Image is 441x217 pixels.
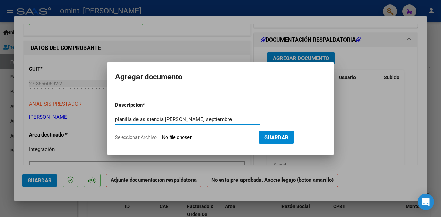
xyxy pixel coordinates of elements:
[115,70,326,84] h2: Agregar documento
[115,134,157,140] span: Seleccionar Archivo
[115,101,178,109] p: Descripcion
[264,134,288,141] span: Guardar
[259,131,294,144] button: Guardar
[418,194,434,210] div: Open Intercom Messenger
